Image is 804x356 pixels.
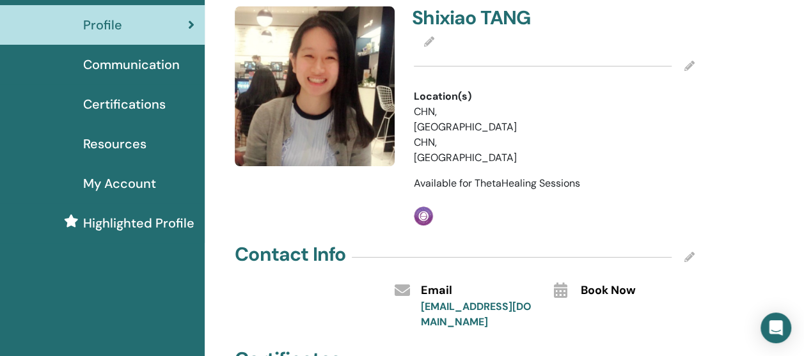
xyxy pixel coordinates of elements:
[83,174,156,193] span: My Account
[83,213,194,233] span: Highlighted Profile
[83,55,180,74] span: Communication
[414,89,471,104] span: Location(s)
[235,6,395,166] img: default.jpg
[235,243,345,266] h4: Contact Info
[83,15,122,35] span: Profile
[761,313,791,343] div: Open Intercom Messenger
[83,95,166,114] span: Certifications
[412,6,546,29] h4: Shixiao TANG
[421,300,532,329] a: [EMAIL_ADDRESS][DOMAIN_NAME]
[414,104,519,135] li: CHN, [GEOGRAPHIC_DATA]
[83,134,146,153] span: Resources
[581,282,636,299] span: Book Now
[421,282,452,299] span: Email
[414,176,580,190] span: Available for ThetaHealing Sessions
[414,135,519,166] li: CHN, [GEOGRAPHIC_DATA]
